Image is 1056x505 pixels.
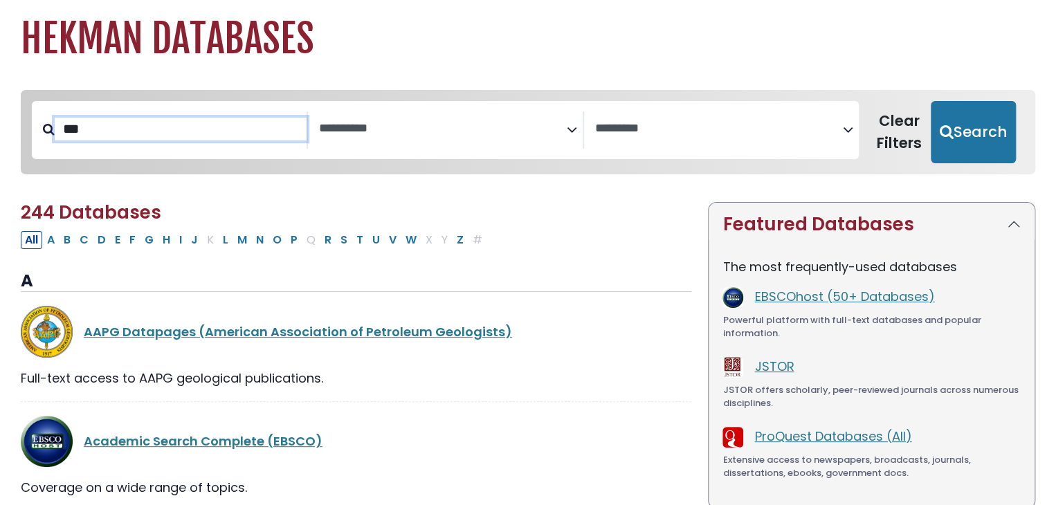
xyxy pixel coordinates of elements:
button: Filter Results R [320,231,336,249]
button: Filter Results J [187,231,202,249]
button: Filter Results U [368,231,384,249]
span: 244 Databases [21,200,161,225]
button: Filter Results V [385,231,401,249]
h1: Hekman Databases [21,16,1035,62]
a: EBSCOhost (50+ Databases) [754,288,934,305]
button: Filter Results L [219,231,233,249]
button: Filter Results M [233,231,251,249]
textarea: Search [319,122,567,136]
button: Filter Results D [93,231,110,249]
a: JSTOR [754,358,794,375]
div: Full-text access to AAPG geological publications. [21,369,691,387]
a: Academic Search Complete (EBSCO) [84,432,322,450]
button: Filter Results T [352,231,367,249]
input: Search database by title or keyword [55,118,307,140]
a: AAPG Datapages (American Association of Petroleum Geologists) [84,323,512,340]
button: Filter Results O [268,231,286,249]
div: JSTOR offers scholarly, peer-reviewed journals across numerous disciplines. [722,383,1021,410]
h3: A [21,271,691,292]
button: Filter Results G [140,231,158,249]
button: Filter Results A [43,231,59,249]
button: Filter Results F [125,231,140,249]
button: Filter Results I [175,231,186,249]
div: Alpha-list to filter by first letter of database name [21,230,488,248]
textarea: Search [595,122,843,136]
button: Filter Results W [401,231,421,249]
button: Filter Results C [75,231,93,249]
div: Extensive access to newspapers, broadcasts, journals, dissertations, ebooks, government docs. [722,453,1021,480]
nav: Search filters [21,90,1035,174]
button: Filter Results B [60,231,75,249]
button: Submit for Search Results [931,101,1016,163]
button: Filter Results N [252,231,268,249]
button: Filter Results S [336,231,352,249]
a: ProQuest Databases (All) [754,428,911,445]
div: Powerful platform with full-text databases and popular information. [722,313,1021,340]
p: The most frequently-used databases [722,257,1021,276]
button: Filter Results P [286,231,302,249]
button: All [21,231,42,249]
button: Filter Results H [158,231,174,249]
button: Filter Results E [111,231,125,249]
div: Coverage on a wide range of topics. [21,478,691,497]
button: Filter Results Z [453,231,468,249]
button: Clear Filters [867,101,931,163]
button: Featured Databases [709,203,1035,246]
